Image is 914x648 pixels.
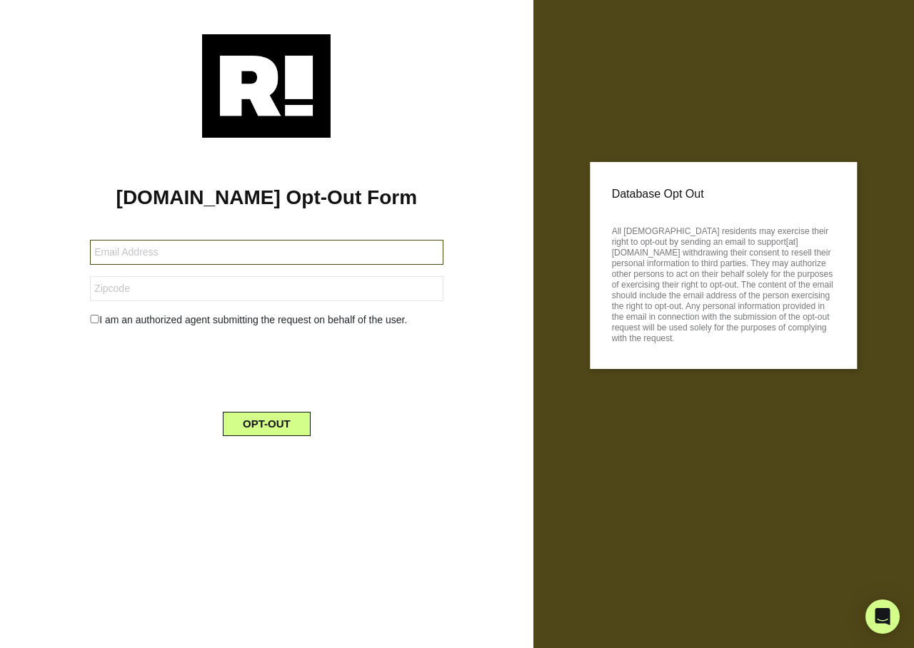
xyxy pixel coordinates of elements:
div: I am an authorized agent submitting the request on behalf of the user. [79,313,453,328]
p: Database Opt Out [612,183,835,205]
div: Open Intercom Messenger [865,599,900,634]
iframe: reCAPTCHA [158,339,375,395]
h1: [DOMAIN_NAME] Opt-Out Form [21,186,512,210]
input: Zipcode [90,276,443,301]
input: Email Address [90,240,443,265]
img: Retention.com [202,34,331,138]
p: All [DEMOGRAPHIC_DATA] residents may exercise their right to opt-out by sending an email to suppo... [612,222,835,344]
button: OPT-OUT [223,412,311,436]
